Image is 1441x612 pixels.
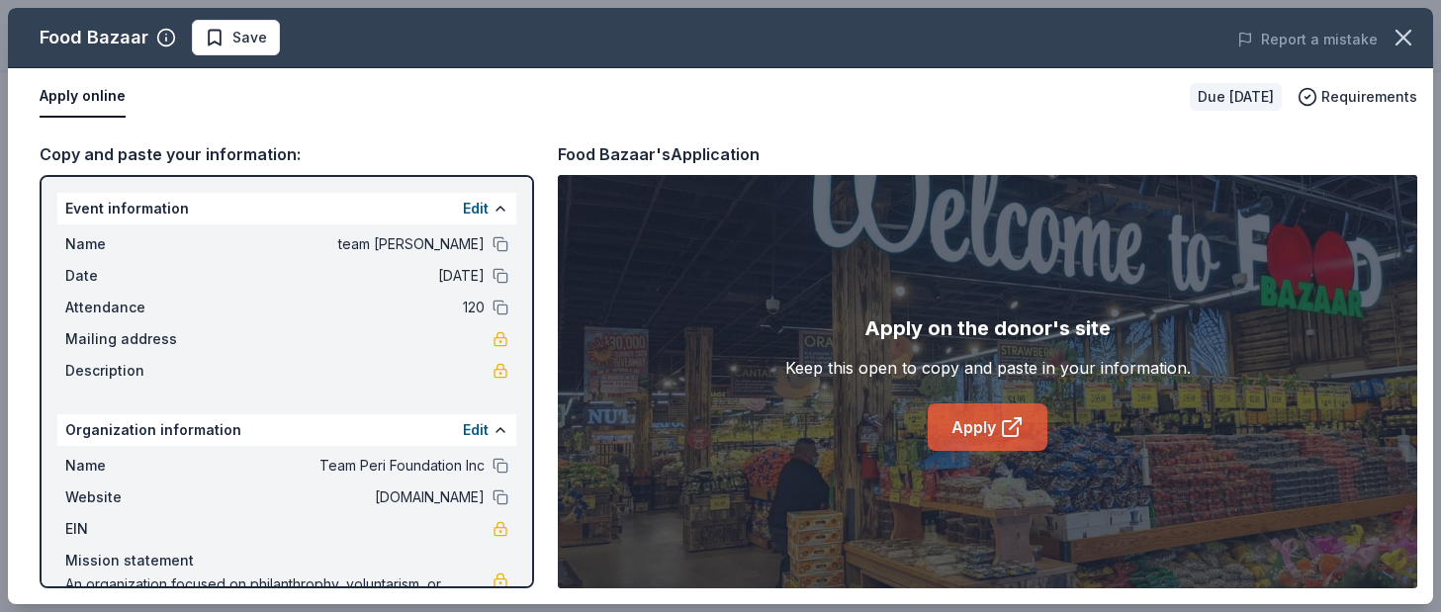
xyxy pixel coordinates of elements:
[463,197,489,220] button: Edit
[785,356,1191,380] div: Keep this open to copy and paste in your information.
[198,232,485,256] span: team [PERSON_NAME]
[232,26,267,49] span: Save
[65,359,198,383] span: Description
[40,141,534,167] div: Copy and paste your information:
[1298,85,1417,109] button: Requirements
[463,418,489,442] button: Edit
[928,403,1047,451] a: Apply
[198,264,485,288] span: [DATE]
[40,22,148,53] div: Food Bazaar
[1190,83,1282,111] div: Due [DATE]
[65,296,198,319] span: Attendance
[558,141,760,167] div: Food Bazaar's Application
[57,193,516,224] div: Event information
[65,485,198,509] span: Website
[864,312,1111,344] div: Apply on the donor's site
[65,264,198,288] span: Date
[198,485,485,509] span: [DOMAIN_NAME]
[40,76,126,118] button: Apply online
[198,454,485,478] span: Team Peri Foundation Inc
[65,549,508,572] div: Mission statement
[192,20,280,55] button: Save
[1237,28,1378,51] button: Report a mistake
[65,327,198,351] span: Mailing address
[198,296,485,319] span: 120
[1321,85,1417,109] span: Requirements
[65,517,198,541] span: EIN
[57,414,516,446] div: Organization information
[65,454,198,478] span: Name
[65,232,198,256] span: Name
